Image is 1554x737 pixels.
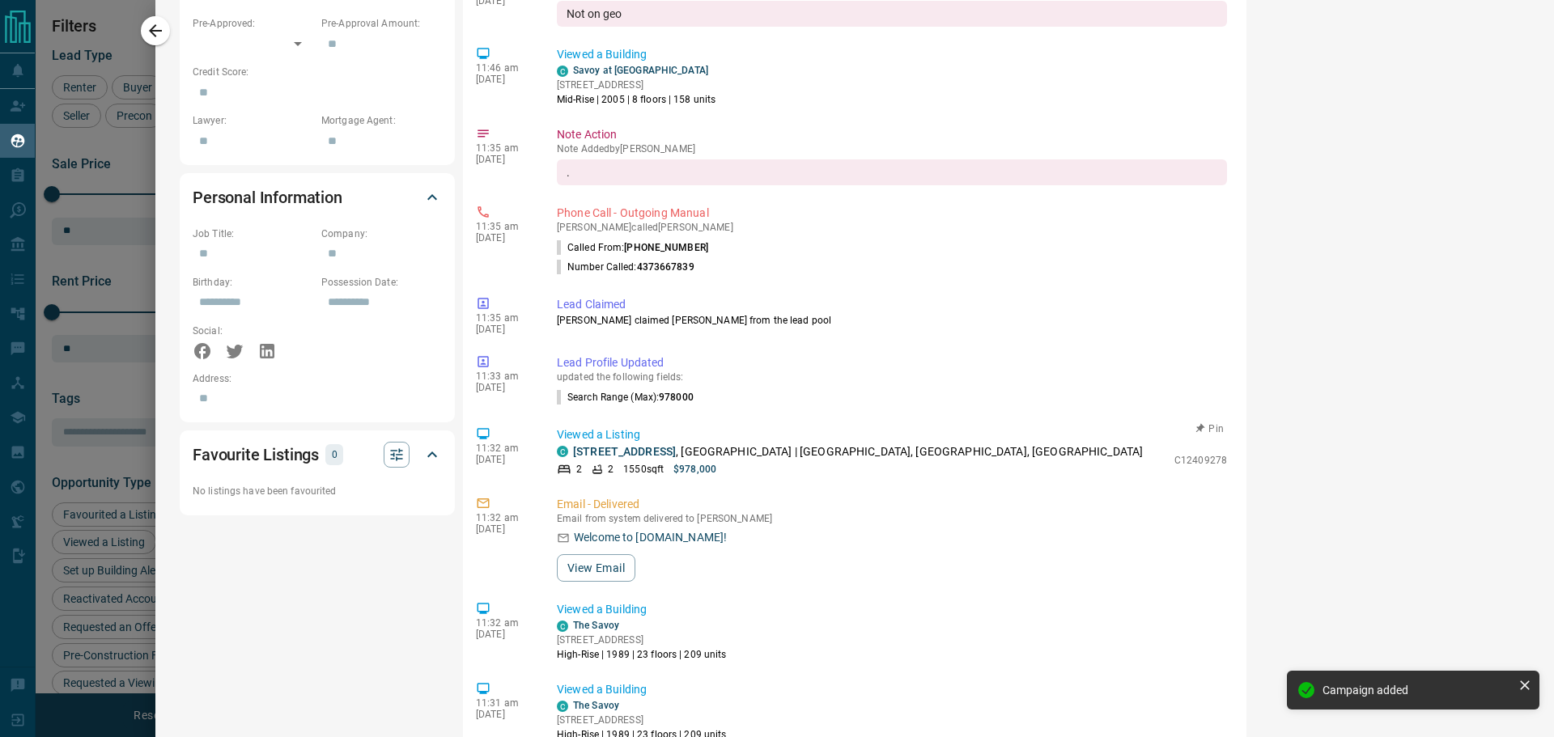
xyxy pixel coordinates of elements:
p: [DATE] [476,454,533,465]
p: Lawyer: [193,113,313,128]
a: Savoy at [GEOGRAPHIC_DATA] [573,65,708,76]
p: [DATE] [476,523,533,535]
p: Mortgage Agent: [321,113,442,128]
p: Lead Claimed [557,296,1227,313]
p: Company: [321,227,442,241]
p: C12409278 [1174,453,1227,468]
p: Mid-Rise | 2005 | 8 floors | 158 units [557,92,715,107]
p: [DATE] [476,709,533,720]
p: Phone Call - Outgoing Manual [557,205,1227,222]
p: Birthday: [193,275,313,290]
p: [DATE] [476,232,533,244]
p: $978,000 [673,462,716,477]
p: Pre-Approved: [193,16,313,31]
p: Viewed a Building [557,681,1227,698]
p: Address: [193,371,442,386]
p: 11:33 am [476,371,533,382]
p: 2 [576,462,582,477]
p: , [GEOGRAPHIC_DATA] | [GEOGRAPHIC_DATA], [GEOGRAPHIC_DATA], [GEOGRAPHIC_DATA] [573,443,1143,460]
p: Credit Score: [193,65,442,79]
span: 4373667839 [637,261,694,273]
span: [PHONE_NUMBER] [624,242,708,253]
p: Possession Date: [321,275,442,290]
p: No listings have been favourited [193,484,442,498]
div: condos.ca [557,446,568,457]
p: 11:32 am [476,512,533,523]
p: High-Rise | 1989 | 23 floors | 209 units [557,647,727,662]
p: Viewed a Building [557,601,1227,618]
p: [DATE] [476,74,533,85]
p: Pre-Approval Amount: [321,16,442,31]
p: [DATE] [476,154,533,165]
a: The Savoy [573,700,619,711]
div: Personal Information [193,178,442,217]
h2: Personal Information [193,184,342,210]
p: Note Action [557,126,1227,143]
button: View Email [557,554,635,582]
p: 11:35 am [476,221,533,232]
p: [PERSON_NAME] claimed [PERSON_NAME] from the lead pool [557,313,1227,328]
a: [STREET_ADDRESS] [573,445,676,458]
p: 11:32 am [476,443,533,454]
p: Called From: [557,240,708,255]
a: The Savoy [573,620,619,631]
p: [DATE] [476,382,533,393]
p: Social: [193,324,313,338]
p: Email - Delivered [557,496,1227,513]
div: Campaign added [1323,684,1512,697]
p: [PERSON_NAME] called [PERSON_NAME] [557,222,1227,233]
p: [STREET_ADDRESS] [557,713,727,727]
p: Welcome to [DOMAIN_NAME]! [574,529,727,546]
p: [DATE] [476,629,533,640]
span: 978000 [659,392,694,403]
p: Lead Profile Updated [557,354,1227,371]
p: Viewed a Building [557,46,1227,63]
p: Job Title: [193,227,313,241]
p: Search Range (Max) : [557,390,694,405]
p: 2 [608,462,614,477]
p: 11:31 am [476,697,533,709]
p: 0 [330,446,338,464]
p: [STREET_ADDRESS] [557,78,715,92]
div: condos.ca [557,701,568,712]
p: 11:35 am [476,142,533,154]
p: Note Added by [PERSON_NAME] [557,143,1227,155]
div: Not on geo [557,1,1227,27]
p: updated the following fields: [557,371,1227,383]
p: Number Called: [557,260,694,274]
div: Favourite Listings0 [193,435,442,474]
p: Viewed a Listing [557,426,1227,443]
h2: Favourite Listings [193,442,319,468]
div: . [557,159,1227,185]
div: condos.ca [557,66,568,77]
p: 1550 sqft [623,462,664,477]
div: condos.ca [557,621,568,632]
p: [DATE] [476,324,533,335]
p: 11:32 am [476,617,533,629]
p: 11:46 am [476,62,533,74]
p: [STREET_ADDRESS] [557,633,727,647]
p: 11:35 am [476,312,533,324]
button: Pin [1187,421,1233,436]
p: Email from system delivered to [PERSON_NAME] [557,513,1227,524]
